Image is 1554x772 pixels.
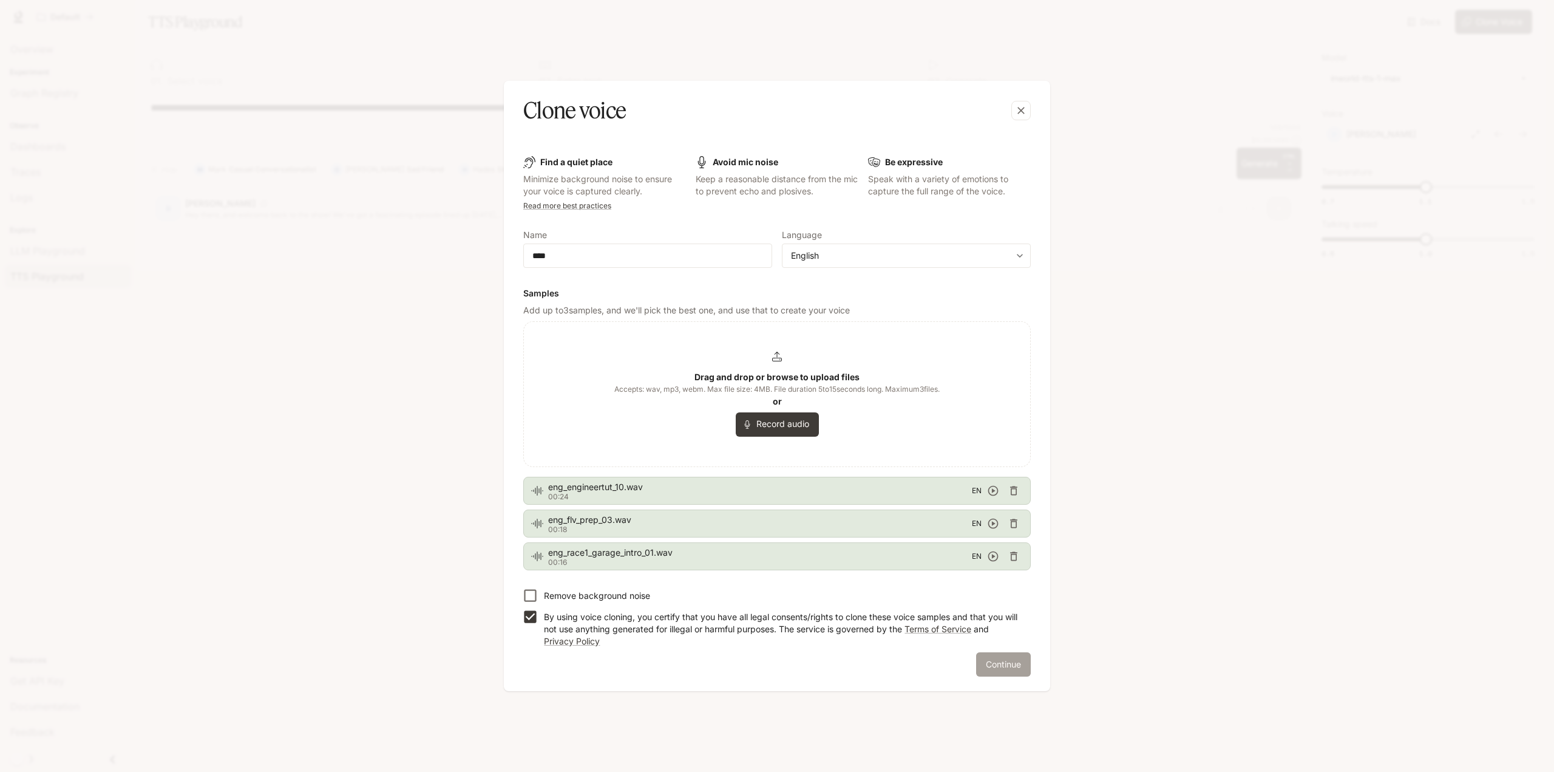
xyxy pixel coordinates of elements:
[523,287,1031,299] h6: Samples
[548,481,972,493] span: eng_engineertut_10.wav
[976,652,1031,677] button: Continue
[694,372,860,382] b: Drag and drop or browse to upload files
[548,547,972,559] span: eng_race1_garage_intro_01.wav
[544,611,1021,647] p: By using voice cloning, you certify that you have all legal consents/rights to clone these voice ...
[548,559,972,566] p: 00:16
[736,412,819,437] button: Record audio
[972,518,982,530] span: EN
[523,173,686,197] p: Minimize background noise to ensure your voice is captured clearly.
[523,304,1031,316] p: Add up to 3 samples, and we'll pick the best one, and use that to create your voice
[713,157,778,167] b: Avoid mic noise
[614,383,940,395] span: Accepts: wav, mp3, webm. Max file size: 4MB. File duration 5 to 15 seconds long. Maximum 3 files.
[972,550,982,562] span: EN
[972,485,982,497] span: EN
[782,250,1030,262] div: English
[773,396,782,406] b: or
[696,173,858,197] p: Keep a reasonable distance from the mic to prevent echo and plosives.
[782,231,822,239] p: Language
[544,636,600,646] a: Privacy Policy
[868,173,1031,197] p: Speak with a variety of emotions to capture the full range of the voice.
[523,201,611,210] a: Read more best practices
[544,590,650,602] p: Remove background noise
[548,514,972,526] span: eng_flv_prep_03.wav
[548,493,972,500] p: 00:24
[885,157,943,167] b: Be expressive
[540,157,612,167] b: Find a quiet place
[523,231,547,239] p: Name
[791,250,1011,262] div: English
[523,95,626,126] h5: Clone voice
[904,624,971,634] a: Terms of Service
[548,526,972,533] p: 00:18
